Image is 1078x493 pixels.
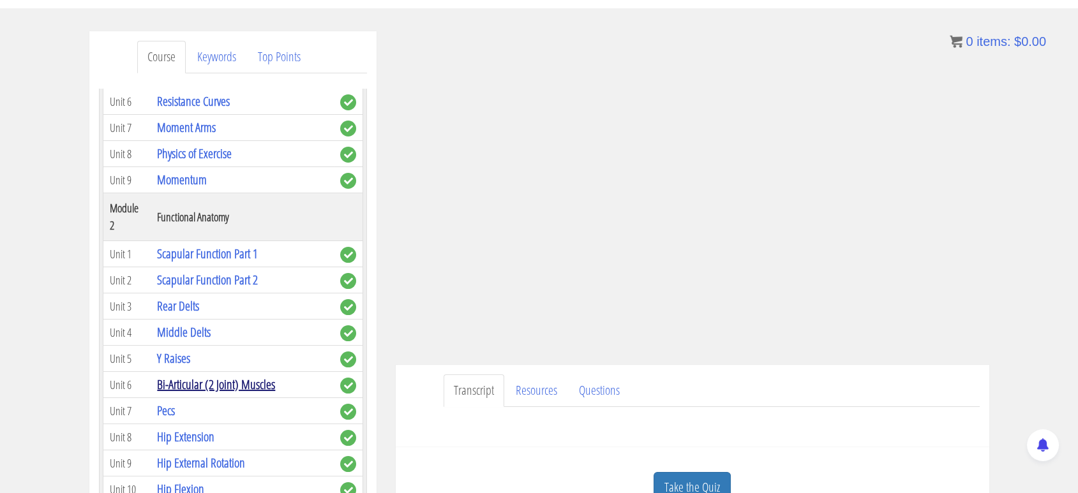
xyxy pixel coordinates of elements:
a: Y Raises [157,350,190,367]
a: Scapular Function Part 1 [157,245,258,262]
a: Rear Delts [157,297,199,314]
td: Unit 9 [103,450,151,476]
a: Moment Arms [157,119,216,136]
span: complete [340,273,356,289]
span: complete [340,430,356,446]
td: Unit 6 [103,372,151,398]
td: Unit 8 [103,424,151,450]
span: complete [340,121,356,136]
a: Middle Delts [157,323,211,341]
td: Unit 9 [103,167,151,193]
td: Unit 2 [103,267,151,293]
span: 0 [966,34,973,48]
span: complete [340,404,356,420]
span: complete [340,325,356,341]
th: Functional Anatomy [151,193,333,241]
th: Module 2 [103,193,151,241]
span: complete [340,378,356,394]
span: complete [340,173,356,189]
a: Resistance Curves [157,92,230,110]
span: complete [340,299,356,315]
span: complete [340,247,356,263]
td: Unit 7 [103,115,151,141]
td: Unit 5 [103,346,151,372]
a: Physics of Exercise [157,145,232,162]
a: Keywords [187,41,246,73]
span: complete [340,147,356,163]
span: complete [340,456,356,472]
td: Unit 8 [103,141,151,167]
a: Momentum [157,171,207,188]
a: Questions [569,374,630,407]
a: Resources [505,374,567,407]
span: complete [340,351,356,367]
td: Unit 4 [103,320,151,346]
a: Bi-Articular (2 Joint) Muscles [157,376,275,393]
td: Unit 6 [103,89,151,115]
td: Unit 1 [103,241,151,267]
a: Pecs [157,402,175,419]
a: Top Points [248,41,311,73]
a: Scapular Function Part 2 [157,271,258,288]
span: $ [1014,34,1021,48]
a: Course [137,41,186,73]
td: Unit 3 [103,293,151,320]
span: complete [340,94,356,110]
span: items: [977,34,1010,48]
a: Hip External Rotation [157,454,245,471]
img: icon11.png [950,35,962,48]
a: Transcript [444,374,504,407]
bdi: 0.00 [1014,34,1046,48]
td: Unit 7 [103,398,151,424]
a: Hip Extension [157,428,214,445]
a: 0 items: $0.00 [950,34,1046,48]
